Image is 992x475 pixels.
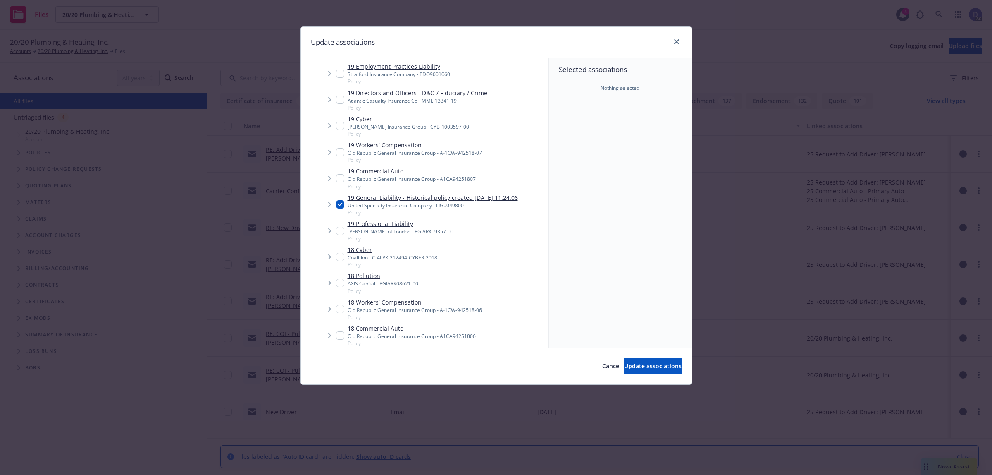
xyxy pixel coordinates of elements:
[348,71,450,78] div: Stratford Insurance Company - PDO9001060
[348,333,476,340] div: Old Republic General Insurance Group - A1CA94251806
[672,37,682,47] a: close
[348,271,418,280] a: 18 Pollution
[601,84,639,92] span: Nothing selected
[348,89,487,97] a: 19 Directors and Officers - D&O / Fiduciary / Crime
[348,288,418,295] span: Policy
[559,65,682,74] span: Selected associations
[348,340,476,347] span: Policy
[348,193,518,202] a: 19 General Liability - Historical policy created [DATE] 11:24:06
[348,97,487,104] div: Atlantic Casualty Insurance Co - MML-13341-19
[348,141,482,149] a: 19 Workers' Compensation
[624,358,682,374] button: Update associations
[348,261,437,268] span: Policy
[348,245,437,254] a: 18 Cyber
[348,254,437,261] div: Coalition - C-4LPX-212494-CYBER-2018
[348,62,450,71] a: 19 Employment Practices Liability
[348,156,482,163] span: Policy
[348,202,518,209] div: United Specialty Insurance Company - LIG0049800
[602,358,621,374] button: Cancel
[348,228,453,235] div: [PERSON_NAME] of London - PGIARK09357-00
[602,362,621,370] span: Cancel
[348,314,482,321] span: Policy
[348,209,518,216] span: Policy
[348,123,469,130] div: [PERSON_NAME] Insurance Group - CYB-1003597-00
[348,175,476,182] div: Old Republic General Insurance Group - A1CA94251807
[348,78,450,85] span: Policy
[348,219,453,228] a: 19 Professional Liability
[311,37,375,48] h1: Update associations
[348,104,487,111] span: Policy
[348,149,482,156] div: Old Republic General Insurance Group - A-1CW-942518-07
[348,183,476,190] span: Policy
[348,307,482,314] div: Old Republic General Insurance Group - A-1CW-942518-06
[624,362,682,370] span: Update associations
[348,235,453,242] span: Policy
[348,167,476,175] a: 19 Commercial Auto
[348,324,476,333] a: 18 Commercial Auto
[348,130,469,137] span: Policy
[348,298,482,307] a: 18 Workers' Compensation
[348,280,418,287] div: AXIS Capital - PGIARK08621-00
[348,115,469,123] a: 19 Cyber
